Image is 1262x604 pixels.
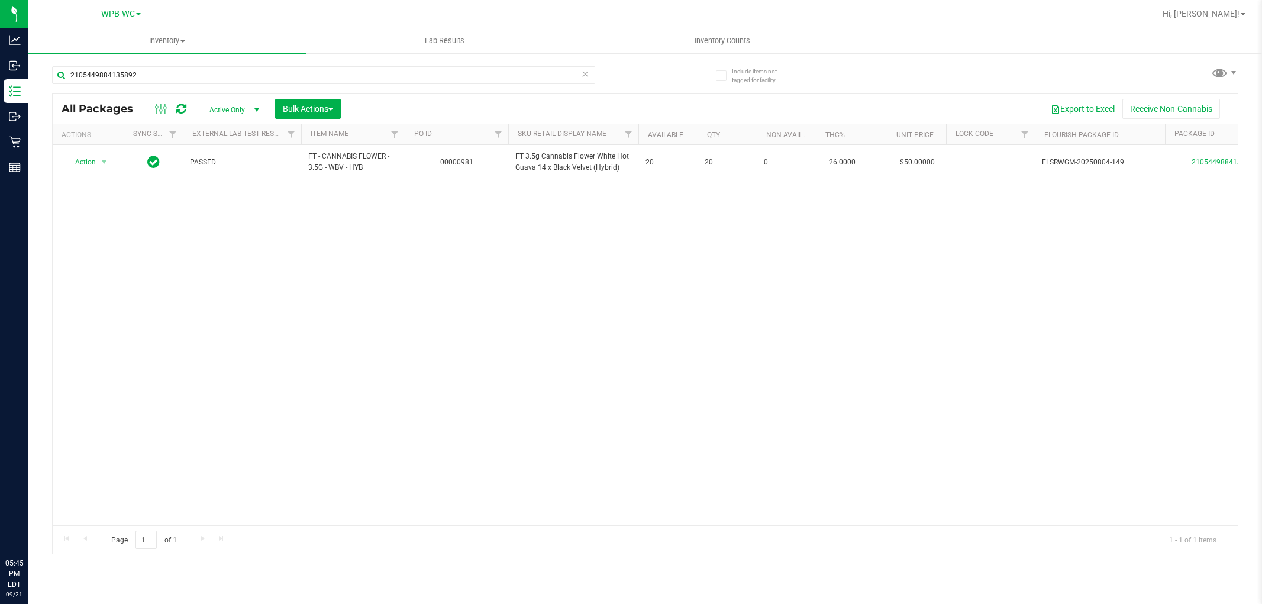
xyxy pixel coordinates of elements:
[1174,130,1215,138] a: Package ID
[311,130,348,138] a: Item Name
[9,111,21,122] inline-svg: Outbound
[515,151,631,173] span: FT 3.5g Cannabis Flower White Hot Guava 14 x Black Velvet (Hybrid)
[679,35,766,46] span: Inventory Counts
[64,154,96,170] span: Action
[9,85,21,97] inline-svg: Inventory
[62,131,119,139] div: Actions
[583,28,861,53] a: Inventory Counts
[1192,158,1258,166] a: 2105449884135892
[707,131,720,139] a: Qty
[1042,157,1158,168] span: FLSRWGM-20250804-149
[101,9,135,19] span: WPB WC
[1043,99,1122,119] button: Export to Excel
[283,104,333,114] span: Bulk Actions
[282,124,301,144] a: Filter
[582,66,590,82] span: Clear
[414,130,432,138] a: PO ID
[9,60,21,72] inline-svg: Inbound
[825,131,845,139] a: THC%
[1044,131,1119,139] a: Flourish Package ID
[133,130,179,138] a: Sync Status
[308,151,398,173] span: FT - CANNABIS FLOWER - 3.5G - WBV - HYB
[12,509,47,545] iframe: Resource center
[28,28,306,53] a: Inventory
[9,34,21,46] inline-svg: Analytics
[147,154,160,170] span: In Sync
[192,130,285,138] a: External Lab Test Result
[275,99,341,119] button: Bulk Actions
[1122,99,1220,119] button: Receive Non-Cannabis
[5,558,23,590] p: 05:45 PM EDT
[35,508,49,522] iframe: Resource center unread badge
[705,157,750,168] span: 20
[1015,124,1035,144] a: Filter
[97,154,112,170] span: select
[135,531,157,549] input: 1
[896,131,934,139] a: Unit Price
[823,154,861,171] span: 26.0000
[645,157,690,168] span: 20
[306,28,583,53] a: Lab Results
[9,136,21,148] inline-svg: Retail
[440,158,473,166] a: 00000981
[409,35,480,46] span: Lab Results
[648,131,683,139] a: Available
[1160,531,1226,548] span: 1 - 1 of 1 items
[489,124,508,144] a: Filter
[385,124,405,144] a: Filter
[956,130,993,138] a: Lock Code
[9,162,21,173] inline-svg: Reports
[732,67,791,85] span: Include items not tagged for facility
[163,124,183,144] a: Filter
[766,131,819,139] a: Non-Available
[894,154,941,171] span: $50.00000
[28,35,306,46] span: Inventory
[518,130,606,138] a: Sku Retail Display Name
[764,157,809,168] span: 0
[62,102,145,115] span: All Packages
[619,124,638,144] a: Filter
[52,66,595,84] input: Search Package ID, Item Name, SKU, Lot or Part Number...
[5,590,23,599] p: 09/21
[1163,9,1240,18] span: Hi, [PERSON_NAME]!
[101,531,186,549] span: Page of 1
[190,157,294,168] span: PASSED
